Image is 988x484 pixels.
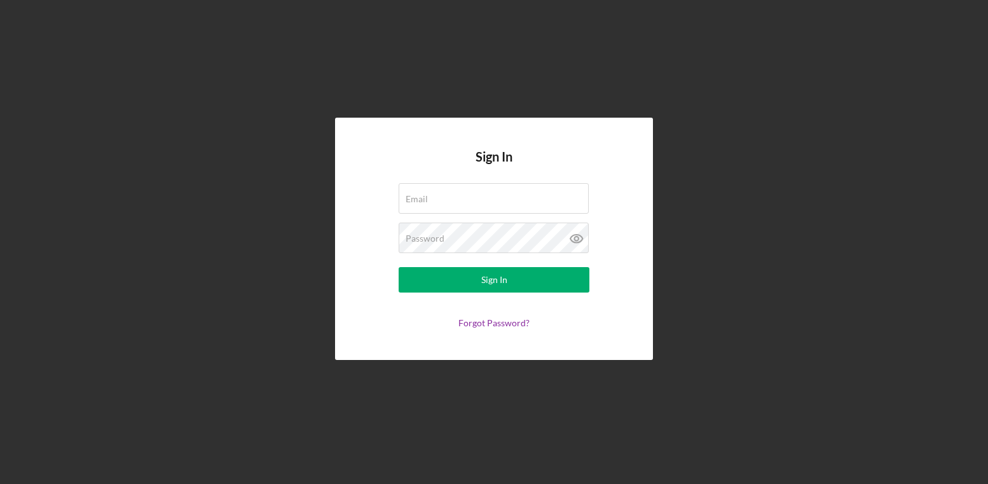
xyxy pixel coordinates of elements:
[406,194,428,204] label: Email
[399,267,589,293] button: Sign In
[406,233,444,244] label: Password
[458,317,530,328] a: Forgot Password?
[481,267,507,293] div: Sign In
[476,149,512,183] h4: Sign In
